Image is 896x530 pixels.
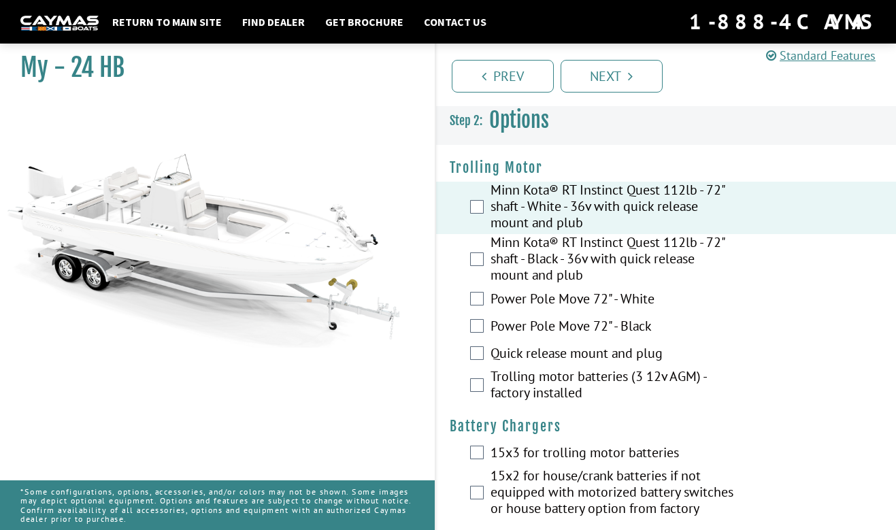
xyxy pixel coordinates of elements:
[450,159,883,176] h4: Trolling Motor
[20,16,99,30] img: white-logo-c9c8dbefe5ff5ceceb0f0178aa75bf4bb51f6bca0971e226c86eb53dfe498488.png
[20,480,414,530] p: *Some configurations, options, accessories, and/or colors may not be shown. Some images may depic...
[491,368,734,404] label: Trolling motor batteries (3 12v AGM) - factory installed
[452,60,554,93] a: Prev
[105,13,229,31] a: Return to main site
[450,418,883,435] h4: Battery Chargers
[491,234,734,286] label: Minn Kota® RT Instinct Quest 112lb - 72" shaft - Black - 36v with quick release mount and plub
[235,13,312,31] a: Find Dealer
[491,467,734,520] label: 15x2 for house/crank batteries if not equipped with motorized battery switches or house battery o...
[491,318,734,337] label: Power Pole Move 72" - Black
[491,345,734,365] label: Quick release mount and plug
[491,291,734,310] label: Power Pole Move 72" - White
[491,182,734,234] label: Minn Kota® RT Instinct Quest 112lb - 72" shaft - White - 36v with quick release mount and plub
[491,444,734,464] label: 15x3 for trolling motor batteries
[20,52,401,83] h1: My - 24 HB
[766,48,876,63] a: Standard Features
[561,60,663,93] a: Next
[689,7,876,37] div: 1-888-4CAYMAS
[318,13,410,31] a: Get Brochure
[417,13,493,31] a: Contact Us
